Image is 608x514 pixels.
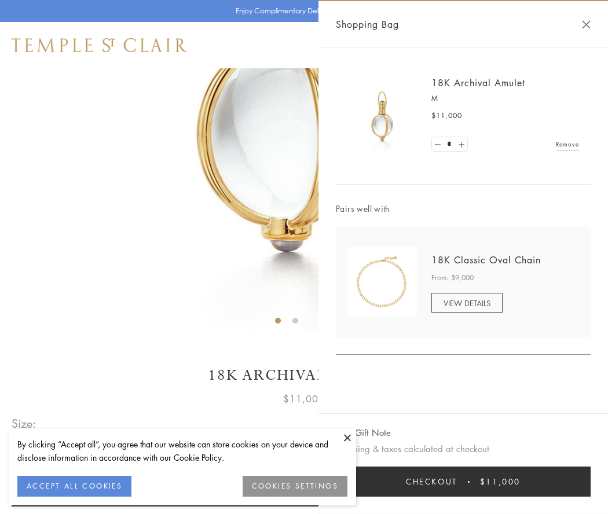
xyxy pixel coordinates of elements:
[283,391,325,406] span: $11,000
[336,425,391,440] button: Add Gift Note
[17,438,347,464] div: By clicking “Accept all”, you agree that our website can store cookies on your device and disclos...
[336,17,399,32] span: Shopping Bag
[431,254,541,266] a: 18K Classic Oval Chain
[243,476,347,497] button: COOKIES SETTINGS
[431,93,579,104] p: M
[406,475,457,488] span: Checkout
[347,247,417,317] img: N88865-OV18
[431,272,474,284] span: From: $9,000
[236,5,367,17] p: Enjoy Complimentary Delivery & Returns
[556,138,579,150] a: Remove
[431,110,462,122] span: $11,000
[347,81,417,150] img: 18K Archival Amulet
[12,38,186,52] img: Temple St. Clair
[432,137,444,152] a: Set quantity to 0
[12,365,596,385] h1: 18K Archival Amulet
[444,298,490,309] span: VIEW DETAILS
[431,293,503,313] a: VIEW DETAILS
[480,475,521,488] span: $11,000
[12,414,37,433] span: Size:
[455,137,467,152] a: Set quantity to 2
[336,442,591,456] p: Shipping & taxes calculated at checkout
[336,202,591,215] span: Pairs well with
[431,76,525,89] a: 18K Archival Amulet
[582,20,591,29] button: Close Shopping Bag
[17,476,131,497] button: ACCEPT ALL COOKIES
[336,467,591,497] button: Checkout $11,000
